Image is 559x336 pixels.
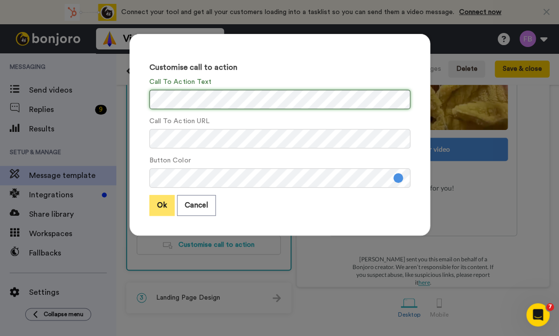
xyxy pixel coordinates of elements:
button: Ok [149,195,175,216]
label: Call To Action Text [149,77,212,87]
span: 7 [546,303,554,311]
h3: Customise call to action [149,64,410,72]
label: Button Color [149,156,191,166]
label: Call To Action URL [149,116,209,127]
button: Cancel [177,195,216,216]
iframe: Intercom live chat [526,303,549,326]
